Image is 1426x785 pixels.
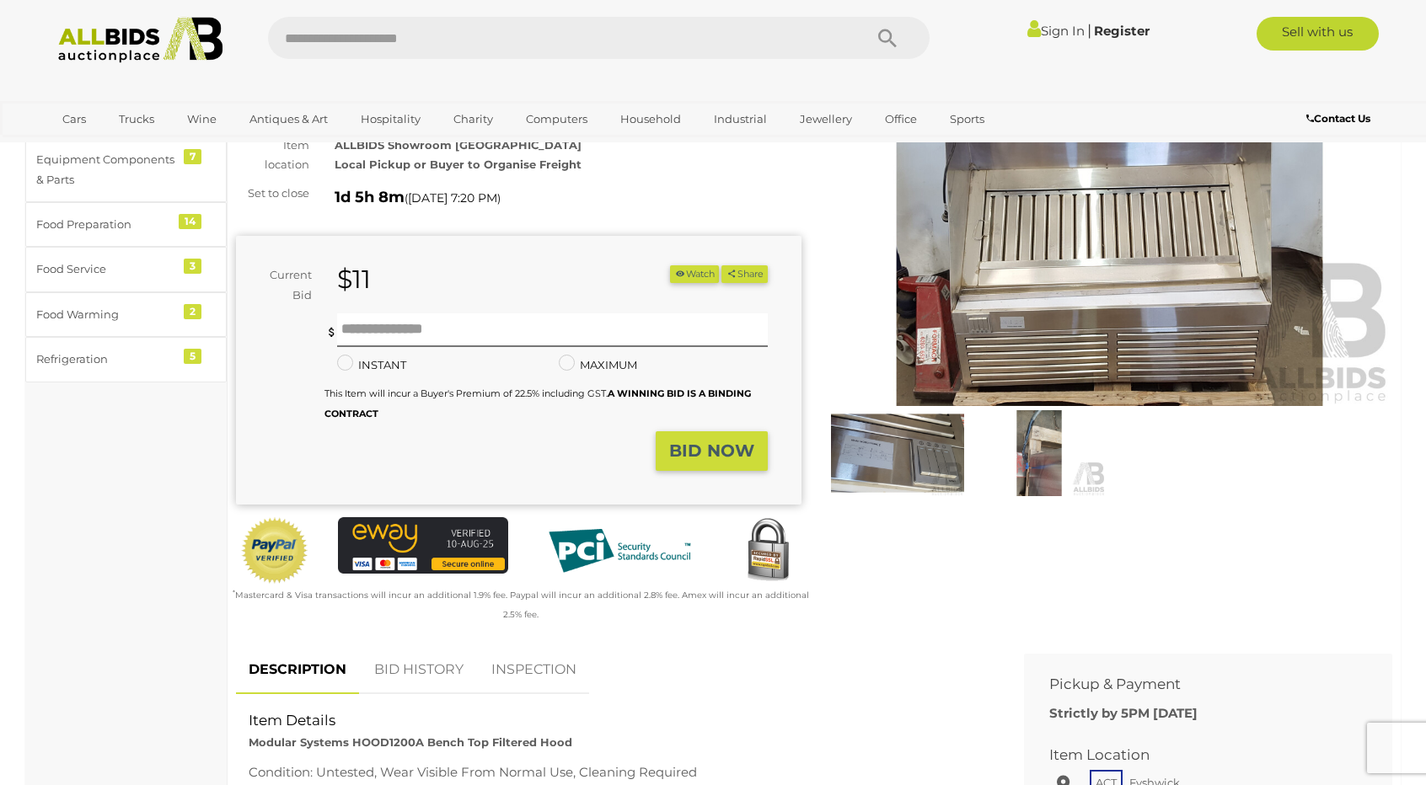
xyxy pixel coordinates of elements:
div: Food Service [36,259,175,279]
small: Mastercard & Visa transactions will incur an additional 1.9% fee. Paypal will incur an additional... [233,590,809,620]
li: Watch this item [670,265,719,283]
img: Modular Systems HOOD1200A Bench Top Filtered Hood [827,42,1392,406]
h2: Item Details [249,713,986,729]
label: MAXIMUM [559,355,637,375]
b: Contact Us [1306,112,1370,125]
a: Charity [442,105,504,133]
a: Office [874,105,928,133]
a: DESCRIPTION [236,645,359,695]
div: Food Warming [36,305,175,324]
div: Refrigeration [36,350,175,369]
button: Watch [670,265,719,283]
a: [GEOGRAPHIC_DATA] [51,133,193,161]
a: Hospitality [350,105,432,133]
a: Sell with us [1257,17,1379,51]
small: This Item will incur a Buyer's Premium of 22.5% including GST. [324,387,751,419]
a: Contact Us [1306,109,1375,128]
div: 3 [184,259,201,274]
strong: Modular Systems HOOD1200A Bench Top Filtered Hood [249,735,572,749]
img: eWAY Payment Gateway [338,517,508,574]
img: Modular Systems HOOD1200A Bench Top Filtered Hood [973,410,1106,496]
img: Secured by Rapid SSL [734,517,801,585]
a: Industrial [703,105,778,133]
a: Food Preparation 14 [25,202,227,247]
h2: Item Location [1049,747,1342,763]
a: Cars [51,105,97,133]
a: INSPECTION [479,645,589,695]
strong: ALLBIDS Showroom [GEOGRAPHIC_DATA] [335,138,582,152]
a: BID HISTORY [362,645,476,695]
div: 7 [184,149,201,164]
img: Allbids.com.au [49,17,232,63]
img: Modular Systems HOOD1200A Bench Top Filtered Hood [831,410,964,496]
div: Current Bid [236,265,324,305]
button: BID NOW [656,431,768,471]
label: INSTANT [337,355,406,375]
a: Jewellery [789,105,863,133]
b: Strictly by 5PM [DATE] [1049,705,1198,721]
a: Antiques & Art [239,105,339,133]
a: Refrigeration 5 [25,337,227,382]
div: Set to close [223,184,322,203]
span: | [1087,21,1091,40]
strong: $11 [337,264,371,295]
button: Share [721,265,768,283]
div: Equipment Components & Parts [36,150,175,190]
img: PCI DSS compliant [535,517,704,585]
div: Condition: Untested, Wear Visible From Normal Use, Cleaning Required [249,761,986,783]
div: Item location [223,136,322,175]
div: 2 [184,304,201,319]
a: Trucks [108,105,165,133]
a: Household [609,105,692,133]
a: Wine [176,105,228,133]
img: Official PayPal Seal [240,517,309,585]
a: Food Service 3 [25,247,227,291]
span: [DATE] 7:20 PM [408,190,497,206]
button: Search [845,17,930,59]
b: A WINNING BID IS A BINDING CONTRACT [324,387,751,419]
div: Food Preparation [36,215,175,234]
div: 5 [184,349,201,364]
strong: Local Pickup or Buyer to Organise Freight [335,158,582,171]
strong: 1d 5h 8m [335,188,405,206]
strong: BID NOW [669,441,754,461]
span: ( ) [405,191,501,205]
h2: Pickup & Payment [1049,676,1342,692]
div: 14 [179,214,201,229]
a: Register [1094,23,1150,39]
a: Sports [939,105,995,133]
a: Equipment Components & Parts 7 [25,137,227,202]
a: Computers [515,105,598,133]
a: Sign In [1027,23,1085,39]
a: Food Warming 2 [25,292,227,337]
